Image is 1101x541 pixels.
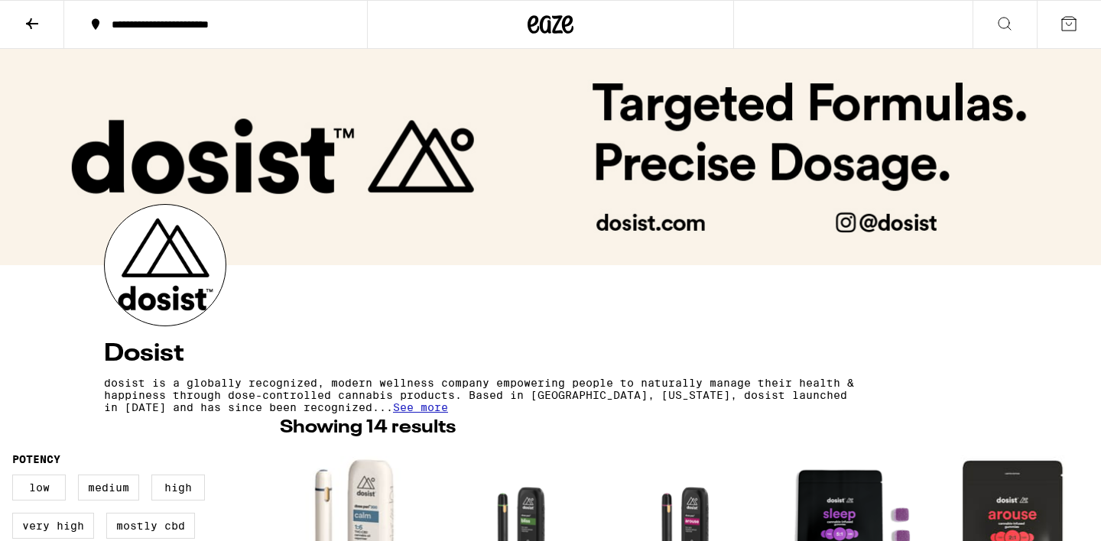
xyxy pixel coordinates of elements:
[104,342,997,366] h4: Dosist
[280,415,456,441] p: Showing 14 results
[12,453,60,465] legend: Potency
[151,475,205,501] label: High
[12,513,94,539] label: Very High
[12,475,66,501] label: Low
[105,205,226,326] img: Dosist logo
[106,513,195,539] label: Mostly CBD
[104,377,862,413] p: dosist is a globally recognized, modern wellness company empowering people to naturally manage th...
[393,401,448,413] span: See more
[78,475,139,501] label: Medium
